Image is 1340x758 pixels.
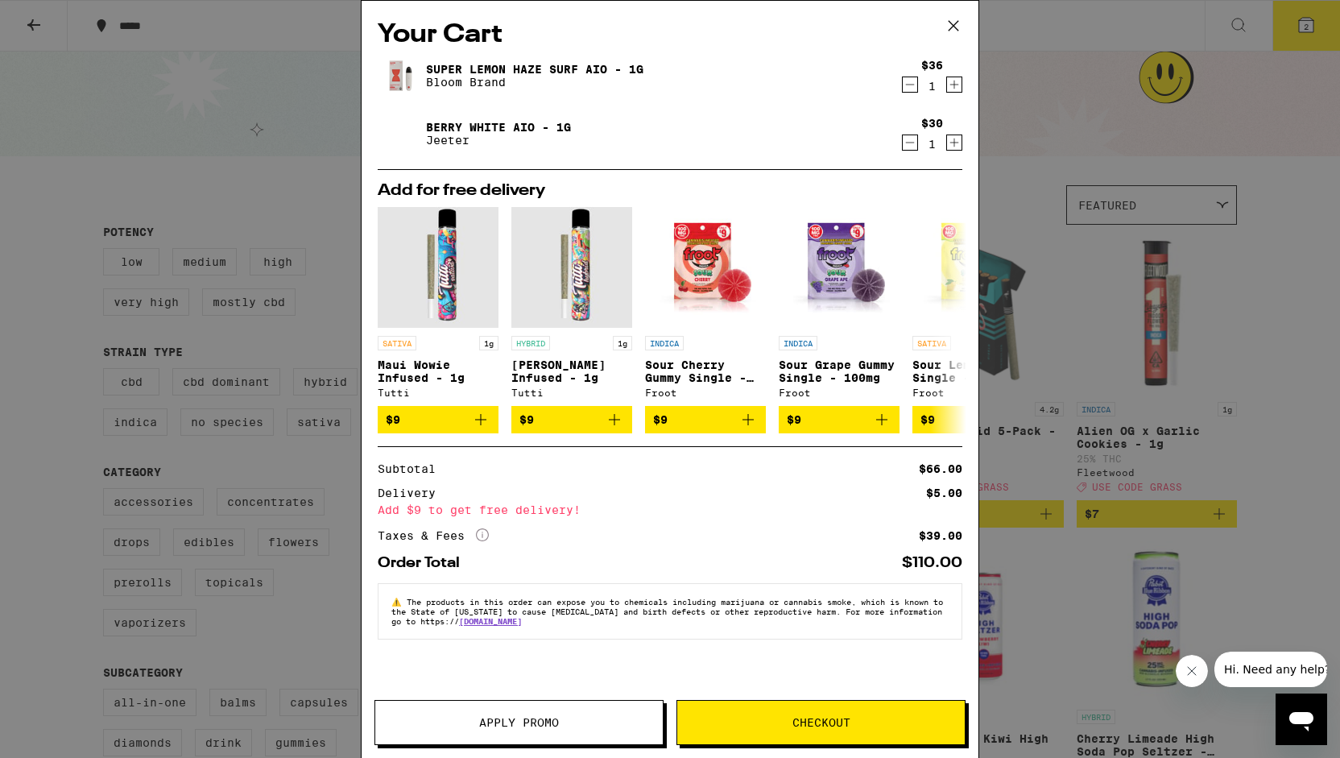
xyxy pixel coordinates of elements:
[459,616,522,626] a: [DOMAIN_NAME]
[676,700,966,745] button: Checkout
[511,406,632,433] button: Add to bag
[912,207,1033,328] img: Froot - Sour Lemon Gummy Single - 100mg
[391,597,407,607] span: ⚠️
[645,387,766,398] div: Froot
[920,413,935,426] span: $9
[912,207,1033,406] a: Open page for Sour Lemon Gummy Single - 100mg from Froot
[921,138,943,151] div: 1
[645,358,766,384] p: Sour Cherry Gummy Single - 100mg
[921,117,943,130] div: $30
[912,406,1033,433] button: Add to bag
[912,336,951,350] p: SATIVA
[779,387,900,398] div: Froot
[912,358,1033,384] p: Sour Lemon Gummy Single - 100mg
[645,406,766,433] button: Add to bag
[426,121,571,134] a: Berry White AIO - 1g
[519,413,534,426] span: $9
[378,111,423,156] img: Berry White AIO - 1g
[1276,694,1327,745] iframe: Button to launch messaging window
[511,207,632,406] a: Open page for Cali Haze Infused - 1g from Tutti
[779,207,900,328] img: Froot - Sour Grape Gummy Single - 100mg
[919,463,962,474] div: $66.00
[479,336,498,350] p: 1g
[378,358,498,384] p: Maui Wowie Infused - 1g
[378,387,498,398] div: Tutti
[378,17,962,53] h2: Your Cart
[653,413,668,426] span: $9
[386,413,400,426] span: $9
[792,717,850,728] span: Checkout
[378,406,498,433] button: Add to bag
[779,207,900,406] a: Open page for Sour Grape Gummy Single - 100mg from Froot
[645,336,684,350] p: INDICA
[1214,652,1327,687] iframe: Message from company
[946,135,962,151] button: Increment
[1176,655,1208,687] iframe: Close message
[926,487,962,499] div: $5.00
[378,504,962,516] div: Add $9 to get free delivery!
[902,135,918,151] button: Decrement
[378,463,447,474] div: Subtotal
[613,336,632,350] p: 1g
[374,700,664,745] button: Apply Promo
[946,77,962,93] button: Increment
[787,413,801,426] span: $9
[426,63,643,76] a: Super Lemon Haze Surf AIO - 1g
[378,207,498,406] a: Open page for Maui Wowie Infused - 1g from Tutti
[511,336,550,350] p: HYBRID
[919,530,962,541] div: $39.00
[902,556,962,570] div: $110.00
[10,11,116,24] span: Hi. Need any help?
[779,358,900,384] p: Sour Grape Gummy Single - 100mg
[378,487,447,499] div: Delivery
[378,336,416,350] p: SATIVA
[902,77,918,93] button: Decrement
[779,406,900,433] button: Add to bag
[645,207,766,406] a: Open page for Sour Cherry Gummy Single - 100mg from Froot
[378,53,423,98] img: Super Lemon Haze Surf AIO - 1g
[645,207,766,328] img: Froot - Sour Cherry Gummy Single - 100mg
[912,387,1033,398] div: Froot
[921,59,943,72] div: $36
[426,134,571,147] p: Jeeter
[391,597,943,626] span: The products in this order can expose you to chemicals including marijuana or cannabis smoke, whi...
[378,528,489,543] div: Taxes & Fees
[511,207,632,328] img: Tutti - Cali Haze Infused - 1g
[378,183,962,199] h2: Add for free delivery
[426,76,643,89] p: Bloom Brand
[511,358,632,384] p: [PERSON_NAME] Infused - 1g
[479,717,559,728] span: Apply Promo
[511,387,632,398] div: Tutti
[378,556,471,570] div: Order Total
[921,80,943,93] div: 1
[779,336,817,350] p: INDICA
[378,207,498,328] img: Tutti - Maui Wowie Infused - 1g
